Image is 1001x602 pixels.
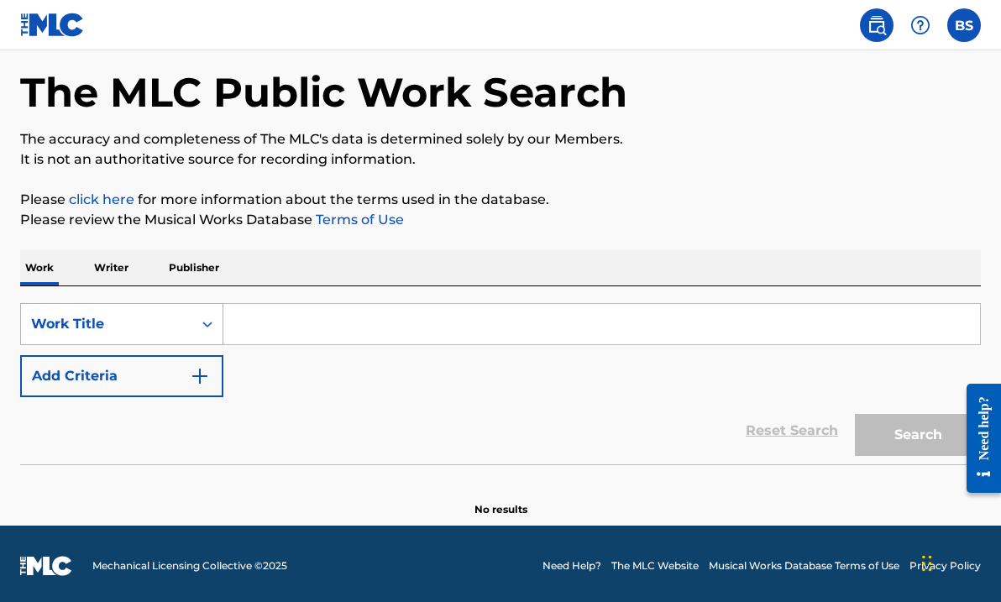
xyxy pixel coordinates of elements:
iframe: Chat Widget [917,521,1001,602]
a: Musical Works Database Terms of Use [709,558,899,573]
a: Terms of Use [312,212,404,228]
div: User Menu [947,8,981,42]
img: MLC Logo [20,13,85,37]
a: Need Help? [542,558,601,573]
p: Work [20,250,59,285]
img: search [867,15,887,35]
div: Drag [922,538,932,589]
img: help [910,15,930,35]
p: No results [474,482,527,517]
img: logo [20,556,72,576]
p: The accuracy and completeness of The MLC's data is determined solely by our Members. [20,129,981,149]
span: Mechanical Licensing Collective © 2025 [92,558,287,573]
h1: The MLC Public Work Search [20,67,627,118]
iframe: Resource Center [954,366,1001,510]
p: Publisher [164,250,224,285]
p: Please for more information about the terms used in the database. [20,190,981,210]
p: Please review the Musical Works Database [20,210,981,230]
p: Writer [89,250,134,285]
a: Privacy Policy [909,558,981,573]
a: Public Search [860,8,894,42]
a: click here [69,191,134,207]
form: Search Form [20,303,981,464]
button: Add Criteria [20,355,223,397]
div: Work Title [31,314,182,334]
a: The MLC Website [611,558,699,573]
div: Help [904,8,937,42]
img: 9d2ae6d4665cec9f34b9.svg [190,366,210,386]
p: It is not an authoritative source for recording information. [20,149,981,170]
